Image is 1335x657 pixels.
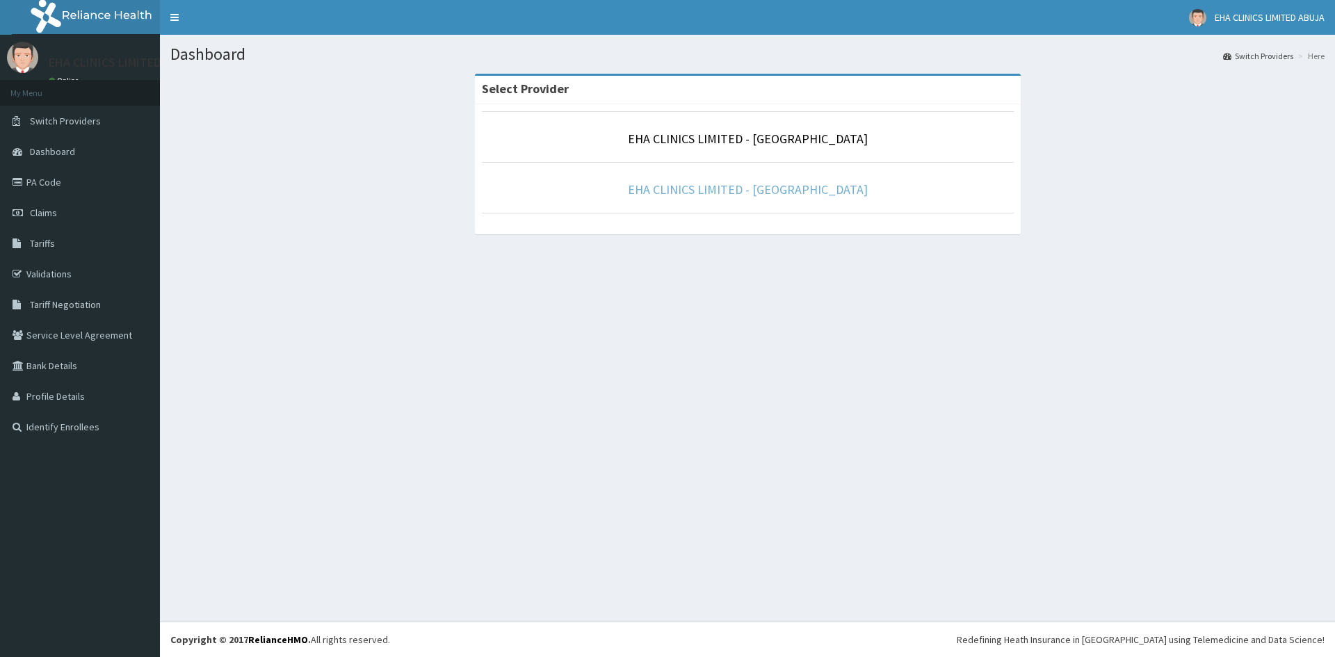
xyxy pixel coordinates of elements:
[7,42,38,73] img: User Image
[248,633,308,646] a: RelianceHMO
[30,145,75,158] span: Dashboard
[1189,9,1206,26] img: User Image
[160,622,1335,657] footer: All rights reserved.
[957,633,1325,647] div: Redefining Heath Insurance in [GEOGRAPHIC_DATA] using Telemedicine and Data Science!
[628,131,868,147] a: EHA CLINICS LIMITED - [GEOGRAPHIC_DATA]
[482,81,569,97] strong: Select Provider
[170,633,311,646] strong: Copyright © 2017 .
[170,45,1325,63] h1: Dashboard
[30,298,101,311] span: Tariff Negotiation
[49,56,199,69] p: EHA CLINICS LIMITED ABUJA
[49,76,82,86] a: Online
[1223,50,1293,62] a: Switch Providers
[30,115,101,127] span: Switch Providers
[30,237,55,250] span: Tariffs
[1215,11,1325,24] span: EHA CLINICS LIMITED ABUJA
[628,181,868,197] a: EHA CLINICS LIMITED - [GEOGRAPHIC_DATA]
[30,206,57,219] span: Claims
[1295,50,1325,62] li: Here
